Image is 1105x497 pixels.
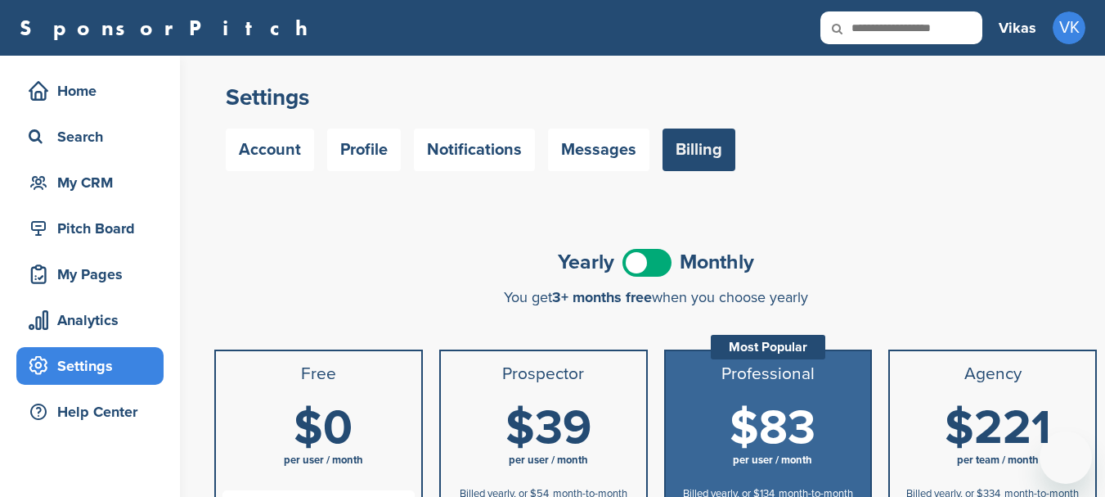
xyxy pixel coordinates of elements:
h2: Settings [226,83,1085,112]
span: $0 [294,400,353,457]
div: My Pages [25,260,164,289]
a: Pitch Board [16,210,164,247]
a: Search [16,118,164,156]
h3: Free [222,364,415,384]
a: Billing [663,129,735,171]
a: Help Center [16,393,164,431]
a: Home [16,72,164,110]
h3: Agency [896,364,1089,384]
h3: Vikas [999,16,1036,39]
div: Settings [25,351,164,381]
span: per team / month [957,454,1039,467]
span: $83 [730,400,815,457]
span: per user / month [733,454,812,467]
div: Pitch Board [25,214,164,243]
span: $221 [945,400,1051,457]
div: Home [25,76,164,106]
a: SponsorPitch [20,17,318,38]
div: Search [25,122,164,151]
a: Messages [548,129,649,171]
a: My CRM [16,164,164,201]
a: Profile [327,129,401,171]
h3: Professional [672,364,865,384]
div: Most Popular [711,335,825,359]
a: My Pages [16,255,164,293]
span: per user / month [284,454,363,467]
iframe: Button to launch messaging window [1040,431,1092,484]
div: Help Center [25,397,164,427]
span: 3+ months free [552,288,652,306]
span: $39 [505,400,591,457]
h3: Prospector [447,364,640,384]
div: My CRM [25,168,164,197]
a: Settings [16,347,164,385]
span: Monthly [680,252,754,273]
a: Notifications [414,129,535,171]
span: Yearly [558,252,614,273]
div: You get when you choose yearly [214,289,1097,305]
span: VK [1053,11,1085,44]
div: Analytics [25,305,164,335]
span: per user / month [509,454,588,467]
a: Account [226,129,314,171]
a: Analytics [16,301,164,339]
a: Vikas [999,10,1036,46]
